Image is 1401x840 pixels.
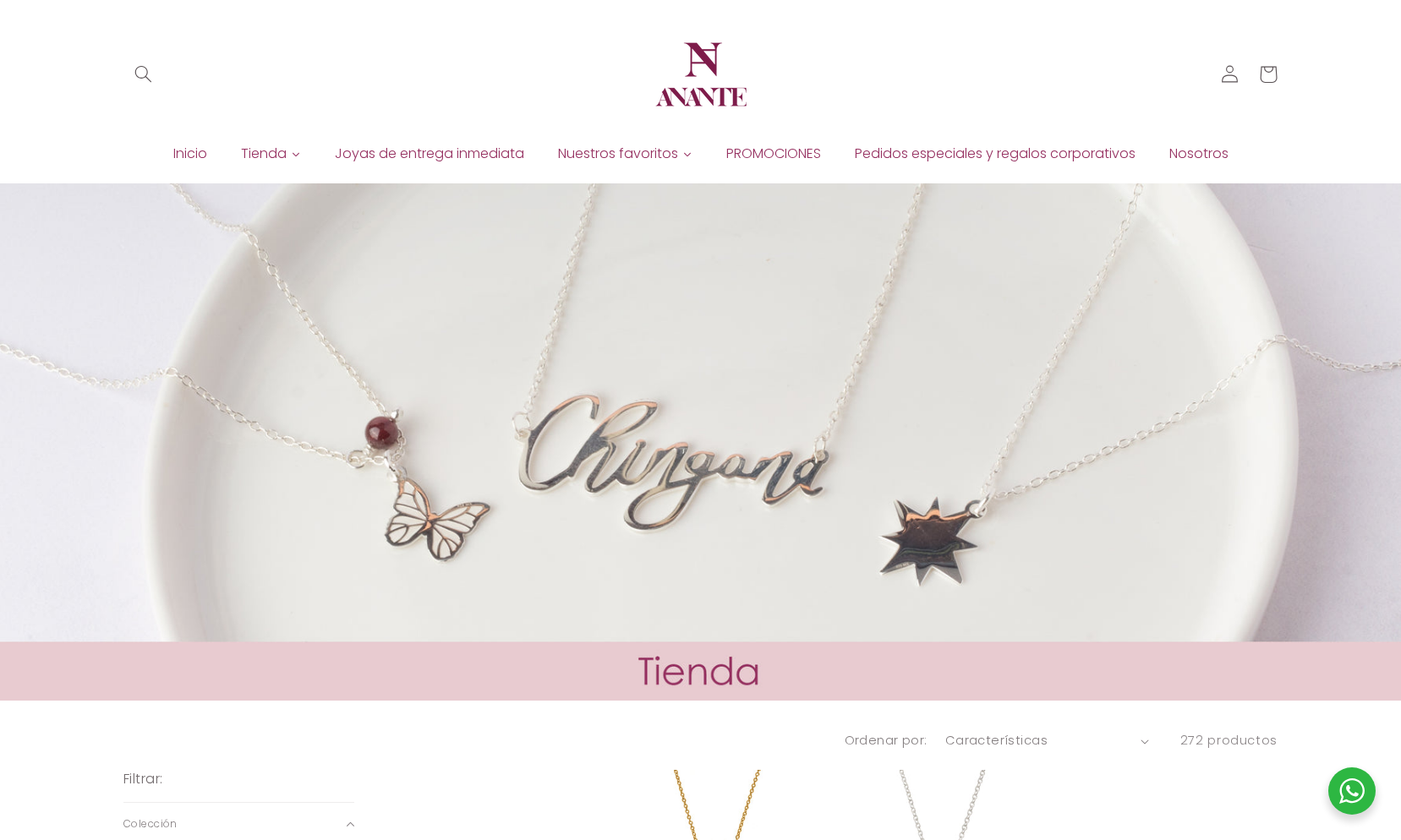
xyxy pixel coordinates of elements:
[335,145,524,163] span: Joyas de entrega inmediata
[541,141,709,166] a: Nuestros favoritos
[318,141,541,166] a: Joyas de entrega inmediata
[709,141,838,166] a: PROMOCIONES
[156,141,224,166] a: Inicio
[241,145,287,163] span: Tienda
[726,145,821,163] span: PROMOCIONES
[838,141,1152,166] a: Pedidos especiales y regalos corporativos
[123,816,178,832] span: Colección
[845,732,928,749] label: Ordenar por:
[650,24,752,125] img: Anante Joyería | Diseño en plata y oro
[173,145,207,163] span: Inicio
[123,55,162,94] summary: Búsqueda
[558,145,678,163] span: Nuestros favoritos
[643,17,758,132] a: Anante Joyería | Diseño en plata y oro
[123,769,162,788] h2: Filtrar:
[1152,141,1245,166] a: Nosotros
[1169,145,1229,163] span: Nosotros
[1180,732,1278,749] span: 272 productos
[224,141,318,166] a: Tienda
[855,145,1136,163] span: Pedidos especiales y regalos corporativos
